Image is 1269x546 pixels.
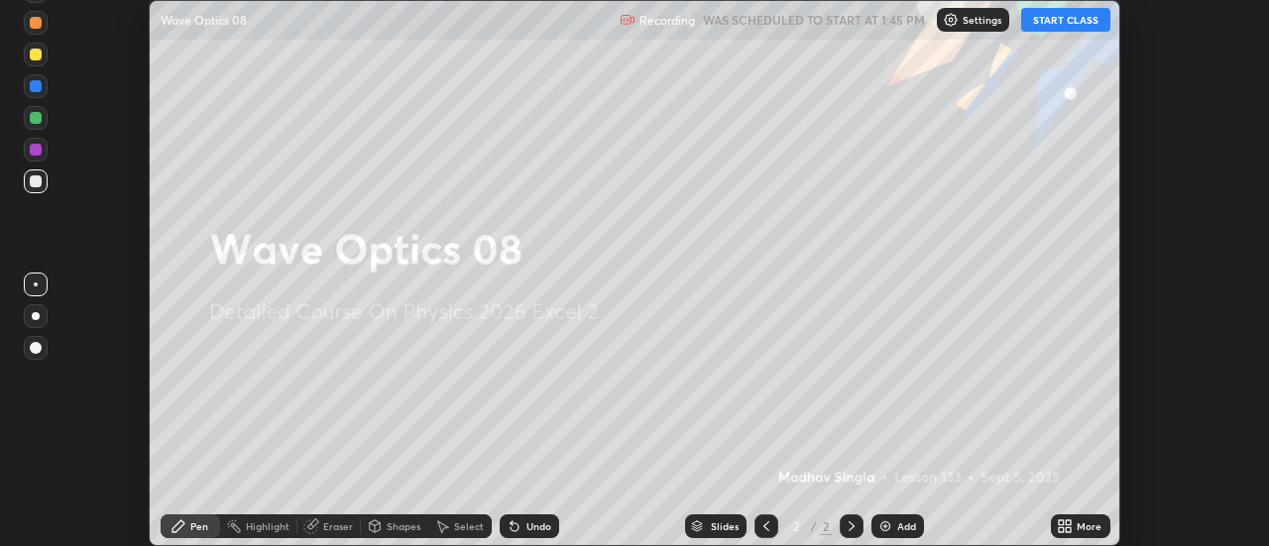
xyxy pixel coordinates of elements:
img: recording.375f2c34.svg [620,12,635,28]
p: Wave Optics 08 [161,12,247,28]
div: Eraser [323,521,353,531]
button: START CLASS [1021,8,1110,32]
p: Recording [639,13,695,28]
div: Pen [190,521,208,531]
div: More [1077,521,1101,531]
div: / [810,520,816,532]
div: 2 [820,517,832,535]
p: Settings [963,15,1001,25]
h5: WAS SCHEDULED TO START AT 1:45 PM [703,11,925,29]
div: Slides [711,521,739,531]
div: Shapes [387,521,420,531]
img: class-settings-icons [943,12,959,28]
div: Select [454,521,484,531]
div: Undo [526,521,551,531]
div: 2 [786,520,806,532]
div: Highlight [246,521,289,531]
img: add-slide-button [877,518,893,534]
div: Add [897,521,916,531]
